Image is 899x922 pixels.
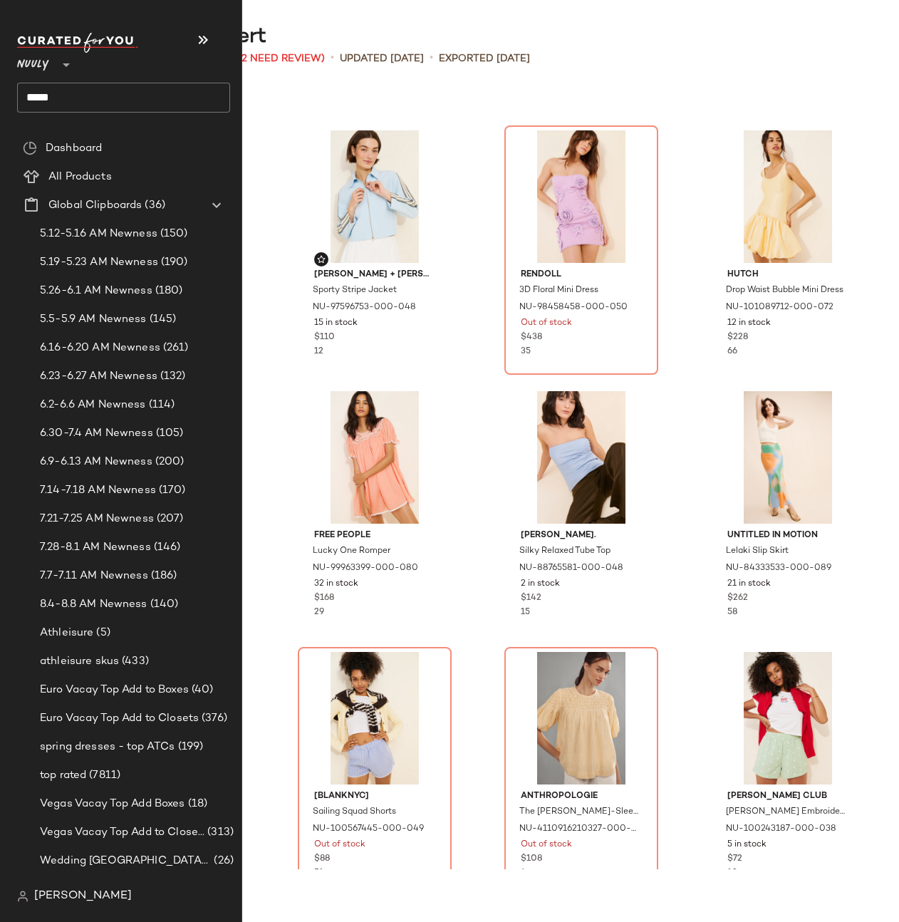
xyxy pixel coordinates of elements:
[160,340,189,356] span: (261)
[314,331,335,344] span: $110
[40,539,151,556] span: 7.28-8.1 AM Newness
[40,311,147,328] span: 5.5-5.9 AM Newness
[727,853,742,866] span: $72
[157,368,186,385] span: (132)
[303,652,447,784] img: 100567445_049_b
[211,853,234,869] span: (26)
[521,347,531,356] span: 35
[726,806,847,819] span: [PERSON_NAME] Embroidered Shorts
[185,796,208,812] span: (18)
[314,317,358,330] span: 15 in stock
[40,482,156,499] span: 7.14-7.18 AM Newness
[232,53,325,64] span: (42 Need Review)
[727,529,848,542] span: Untitled in Motion
[521,853,542,866] span: $108
[519,823,640,836] span: NU-4110916210327-000-072
[726,823,836,836] span: NU-100243187-000-038
[151,539,181,556] span: (146)
[40,596,147,613] span: 8.4-8.8 AM Newness
[521,790,642,803] span: Anthropologie
[23,141,37,155] img: svg%3e
[313,301,416,314] span: NU-97596753-000-048
[40,767,86,784] span: top rated
[205,881,234,898] span: (247)
[314,608,324,617] span: 29
[40,425,153,442] span: 6.30-7.4 AM Newness
[40,796,185,812] span: Vegas Vacay Top Add Boxes
[521,578,560,591] span: 2 in stock
[313,823,424,836] span: NU-100567445-000-049
[727,269,848,281] span: Hutch
[521,839,572,851] span: Out of stock
[313,806,396,819] span: Sailing Squad Shorts
[314,347,323,356] span: 12
[40,568,148,584] span: 7.7-7.11 AM Newness
[313,562,418,575] span: NU-99963399-000-080
[331,50,334,67] span: •
[519,545,610,558] span: Silky Relaxed Tube Top
[204,824,234,841] span: (313)
[521,592,541,605] span: $142
[521,869,526,878] span: 4
[727,347,737,356] span: 66
[158,254,188,271] span: (190)
[40,226,157,242] span: 5.12-5.16 AM Newness
[519,562,623,575] span: NU-88765581-000-048
[303,130,447,263] img: 97596753_048_b
[314,592,334,605] span: $168
[727,790,848,803] span: [PERSON_NAME] Club
[156,482,186,499] span: (170)
[727,608,737,617] span: 58
[17,48,49,74] span: Nuuly
[142,197,165,214] span: (36)
[152,283,183,299] span: (180)
[509,130,653,263] img: 98458458_050_b
[86,767,120,784] span: (7811)
[313,545,390,558] span: Lucky One Romper
[313,284,397,297] span: Sporty Stripe Jacket
[521,317,572,330] span: Out of stock
[314,869,323,878] span: 51
[40,283,152,299] span: 5.26-6.1 AM Newness
[726,301,833,314] span: NU-101089712-000-072
[40,853,211,869] span: Wedding [GEOGRAPHIC_DATA] Top Add to Boxes
[40,397,146,413] span: 6.2-6.6 AM Newness
[48,169,112,185] span: All Products
[189,682,214,698] span: (40)
[93,625,110,641] span: (5)
[303,391,447,524] img: 99963399_080_b
[40,454,152,470] span: 6.9-6.13 AM Newness
[519,284,598,297] span: 3D Floral Mini Dress
[154,511,184,527] span: (207)
[199,710,227,727] span: (376)
[153,425,184,442] span: (105)
[40,710,199,727] span: Euro Vacay Top Add to Closets
[727,331,748,344] span: $228
[716,130,860,263] img: 101089712_072_b
[509,391,653,524] img: 88765581_048_b
[40,824,204,841] span: Vegas Vacay Top Add to Closets
[726,284,843,297] span: Drop Waist Bubble Mini Dress
[716,652,860,784] img: 100243187_038_b
[521,269,642,281] span: Rendoll
[521,331,542,344] span: $438
[727,592,748,605] span: $262
[314,839,365,851] span: Out of stock
[509,652,653,784] img: 4110916210327_072_b
[340,51,424,66] p: updated [DATE]
[119,653,149,670] span: (433)
[17,891,28,902] img: svg%3e
[40,682,189,698] span: Euro Vacay Top Add to Boxes
[17,33,138,53] img: cfy_white_logo.C9jOOHJF.svg
[147,311,177,328] span: (145)
[40,625,93,641] span: Athleisure
[147,596,179,613] span: (140)
[40,653,119,670] span: athleisure skus
[148,568,177,584] span: (186)
[519,806,640,819] span: The [PERSON_NAME]-Sleeve Smocked Linen Top
[314,790,435,803] span: [BLANKNYC]
[146,397,175,413] span: (114)
[439,51,530,66] p: Exported [DATE]
[40,340,160,356] span: 6.16-6.20 AM Newness
[48,197,142,214] span: Global Clipboards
